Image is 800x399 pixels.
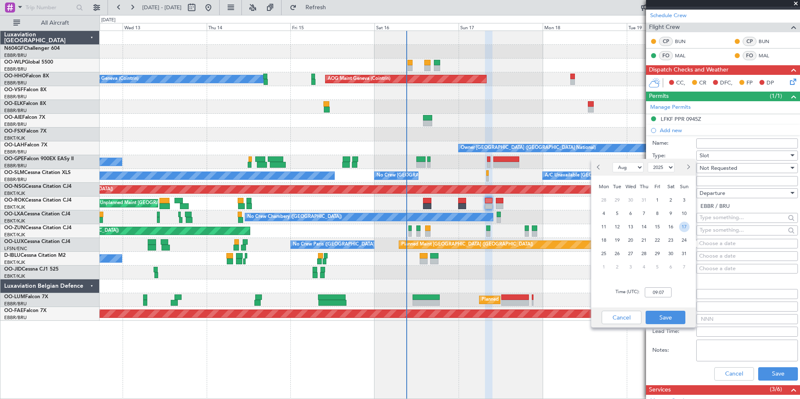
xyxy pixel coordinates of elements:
[651,207,664,220] div: 8-8-2025
[610,193,624,207] div: 29-7-2025
[677,207,691,220] div: 10-8-2025
[743,37,756,46] div: CP
[610,247,624,260] div: 26-8-2025
[652,327,696,336] label: Lead Time:
[328,73,390,85] div: AOG Maint Geneva (Cointrin)
[699,265,795,273] div: Choose a date
[652,248,663,259] span: 29
[651,233,664,247] div: 22-8-2025
[4,267,22,272] span: OO-JID
[626,208,636,219] span: 6
[759,52,777,59] a: MAL
[700,211,785,224] input: Type something...
[612,208,623,219] span: 5
[770,385,782,394] span: (3/6)
[545,169,700,182] div: A/C Unavailable [GEOGRAPHIC_DATA] ([GEOGRAPHIC_DATA] National)
[4,170,71,175] a: OO-SLMCessna Citation XLS
[664,233,677,247] div: 23-8-2025
[659,37,673,46] div: CP
[4,143,47,148] a: OO-LAHFalcon 7X
[4,87,46,92] a: OO-VSFFalcon 8X
[4,198,72,203] a: OO-ROKCessna Citation CJ4
[4,170,24,175] span: OO-SLM
[649,65,728,75] span: Dispatch Checks and Weather
[4,46,24,51] span: N604GF
[599,222,609,232] span: 11
[377,169,517,182] div: No Crew [GEOGRAPHIC_DATA] ([GEOGRAPHIC_DATA] National)
[4,184,25,189] span: OO-NSG
[637,180,651,193] div: Thu
[4,184,72,189] a: OO-NSGCessna Citation CJ4
[659,51,673,60] div: FO
[597,233,610,247] div: 18-8-2025
[401,238,533,251] div: Planned Maint [GEOGRAPHIC_DATA] ([GEOGRAPHIC_DATA])
[639,235,649,246] span: 21
[652,222,663,232] span: 15
[639,208,649,219] span: 7
[700,224,785,236] input: Type something...
[637,233,651,247] div: 21-8-2025
[4,129,46,134] a: OO-FSXFalcon 7X
[207,23,291,31] div: Thu 14
[613,162,644,172] select: Select month
[142,4,182,11] span: [DATE] - [DATE]
[679,248,690,259] span: 31
[612,248,623,259] span: 26
[646,311,685,324] button: Save
[610,207,624,220] div: 5-8-2025
[4,218,25,224] a: EBKT/KJK
[597,207,610,220] div: 4-8-2025
[714,367,754,381] button: Cancel
[652,346,696,355] label: Notes:
[4,246,27,252] a: LFSN/ENC
[610,233,624,247] div: 19-8-2025
[100,197,235,210] div: Unplanned Maint [GEOGRAPHIC_DATA]-[GEOGRAPHIC_DATA]
[4,156,74,161] a: OO-GPEFalcon 900EX EASy II
[298,5,333,10] span: Refresh
[651,260,664,274] div: 5-9-2025
[4,135,25,141] a: EBKT/KJK
[679,222,690,232] span: 17
[290,23,374,31] div: Fri 15
[4,149,27,155] a: EBBR/BRU
[677,260,691,274] div: 7-9-2025
[624,207,637,220] div: 6-8-2025
[639,262,649,272] span: 4
[679,235,690,246] span: 24
[4,115,22,120] span: OO-AIE
[676,79,685,87] span: CC,
[675,52,694,59] a: MAL
[4,273,25,279] a: EBKT/KJK
[4,80,27,86] a: EBBR/BRU
[4,204,25,210] a: EBKT/KJK
[599,248,609,259] span: 25
[4,60,53,65] a: OO-WLPGlobal 5500
[9,16,91,30] button: All Aircraft
[4,46,60,51] a: N604GFChallenger 604
[4,176,27,183] a: EBBR/BRU
[637,193,651,207] div: 31-7-2025
[652,235,663,246] span: 22
[597,193,610,207] div: 28-7-2025
[666,195,676,205] span: 2
[4,301,27,307] a: EBBR/BRU
[700,152,709,159] span: Slot
[652,262,663,272] span: 5
[482,294,633,306] div: Planned Maint [GEOGRAPHIC_DATA] ([GEOGRAPHIC_DATA] National)
[664,247,677,260] div: 30-8-2025
[4,163,27,169] a: EBBR/BRU
[624,260,637,274] div: 3-9-2025
[666,208,676,219] span: 9
[666,222,676,232] span: 16
[700,164,737,172] span: Not Requested
[639,248,649,259] span: 28
[664,260,677,274] div: 6-9-2025
[293,238,376,251] div: No Crew Paris ([GEOGRAPHIC_DATA])
[664,207,677,220] div: 9-8-2025
[4,315,27,321] a: EBBR/BRU
[637,247,651,260] div: 28-8-2025
[4,74,49,79] a: OO-HHOFalcon 8X
[699,240,795,248] div: Choose a date
[612,195,623,205] span: 29
[4,94,27,100] a: EBBR/BRU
